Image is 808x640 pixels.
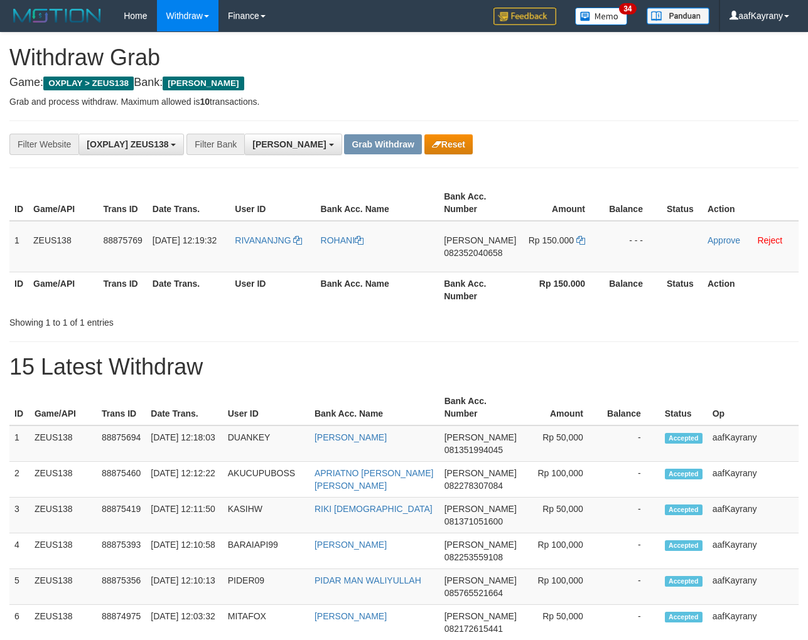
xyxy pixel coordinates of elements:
th: Game/API [28,185,98,221]
td: [DATE] 12:10:58 [146,533,222,569]
span: Copy 082253559108 to clipboard [444,552,503,562]
p: Grab and process withdraw. Maximum allowed is transactions. [9,95,799,108]
th: Status [662,185,703,221]
th: Bank Acc. Name [316,185,439,221]
td: aafKayrany [708,569,799,605]
td: 88875393 [97,533,146,569]
td: [DATE] 12:18:03 [146,425,222,462]
td: 2 [9,462,30,498]
td: PIDER09 [223,569,310,605]
td: [DATE] 12:11:50 [146,498,222,533]
span: Copy 081371051600 to clipboard [444,516,503,526]
td: [DATE] 12:10:13 [146,569,222,605]
th: Date Trans. [148,272,230,307]
td: DUANKEY [223,425,310,462]
div: Filter Bank [186,134,244,155]
span: [PERSON_NAME] [444,575,517,585]
a: Approve [708,235,740,245]
th: Trans ID [97,390,146,425]
td: [DATE] 12:12:22 [146,462,222,498]
th: Action [703,185,799,221]
th: Trans ID [98,185,147,221]
th: ID [9,390,30,425]
a: RIKI [DEMOGRAPHIC_DATA] [315,504,433,514]
span: [PERSON_NAME] [252,139,326,149]
th: Rp 150.000 [521,272,604,307]
span: 34 [619,3,636,14]
span: Accepted [665,612,703,622]
span: [OXPLAY] ZEUS138 [87,139,168,149]
th: Date Trans. [148,185,230,221]
th: Bank Acc. Number [439,272,521,307]
span: Copy 082352040658 to clipboard [444,248,502,258]
span: Copy 085765521664 to clipboard [444,588,503,598]
th: Status [662,272,703,307]
span: [PERSON_NAME] [163,77,244,90]
h1: 15 Latest Withdraw [9,355,799,380]
button: [OXPLAY] ZEUS138 [78,134,184,155]
img: MOTION_logo.png [9,6,105,25]
td: 88875419 [97,498,146,533]
th: Bank Acc. Number [439,390,522,425]
span: Accepted [665,504,703,515]
td: ZEUS138 [30,498,97,533]
th: Amount [522,390,602,425]
span: Accepted [665,540,703,551]
span: Copy 082172615441 to clipboard [444,624,503,634]
th: Amount [521,185,604,221]
th: Balance [602,390,660,425]
span: Copy 081351994045 to clipboard [444,445,503,455]
th: Bank Acc. Name [310,390,439,425]
button: Grab Withdraw [344,134,421,154]
td: 88875460 [97,462,146,498]
th: User ID [230,185,315,221]
a: [PERSON_NAME] [315,432,387,442]
th: Game/API [30,390,97,425]
span: Accepted [665,576,703,587]
td: KASIHW [223,498,310,533]
td: Rp 100,000 [522,533,602,569]
td: 5 [9,569,30,605]
th: Action [703,272,799,307]
span: [PERSON_NAME] [444,235,516,245]
span: Rp 150.000 [529,235,574,245]
h1: Withdraw Grab [9,45,799,70]
button: Reset [424,134,473,154]
a: ROHANI [321,235,364,245]
td: - [602,462,660,498]
td: - [602,425,660,462]
td: Rp 50,000 [522,425,602,462]
td: - [602,498,660,533]
td: ZEUS138 [30,425,97,462]
a: Copy 150000 to clipboard [576,235,585,245]
td: 1 [9,221,28,272]
th: ID [9,185,28,221]
td: Rp 100,000 [522,462,602,498]
span: Accepted [665,433,703,444]
td: ZEUS138 [30,569,97,605]
th: User ID [223,390,310,425]
td: 1 [9,425,30,462]
h4: Game: Bank: [9,77,799,89]
td: aafKayrany [708,425,799,462]
div: Showing 1 to 1 of 1 entries [9,311,327,329]
div: Filter Website [9,134,78,155]
td: 3 [9,498,30,533]
td: - - - [604,221,662,272]
span: Copy 082278307084 to clipboard [444,481,503,491]
th: User ID [230,272,315,307]
span: [PERSON_NAME] [444,540,517,550]
th: Date Trans. [146,390,222,425]
td: ZEUS138 [28,221,98,272]
a: RIVANANJNG [235,235,302,245]
th: ID [9,272,28,307]
td: BARAIAPI99 [223,533,310,569]
span: [PERSON_NAME] [444,504,517,514]
th: Balance [604,272,662,307]
a: APRIATNO [PERSON_NAME] [PERSON_NAME] [315,468,434,491]
span: OXPLAY > ZEUS138 [43,77,134,90]
span: [PERSON_NAME] [444,432,517,442]
td: ZEUS138 [30,533,97,569]
th: Trans ID [98,272,147,307]
th: Status [660,390,708,425]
